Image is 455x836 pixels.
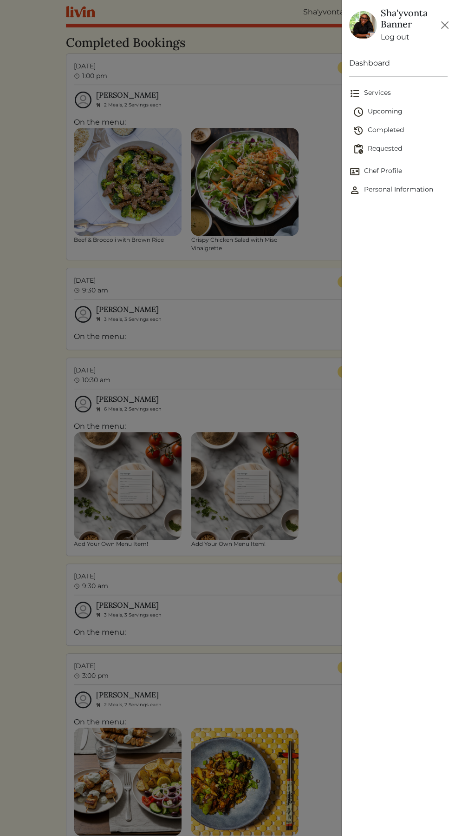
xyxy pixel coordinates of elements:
a: Personal InformationPersonal Information [349,181,448,199]
img: Personal Information [349,185,360,196]
img: history-2b446bceb7e0f53b931186bf4c1776ac458fe31ad3b688388ec82af02103cd45.svg [353,125,364,136]
button: Close [438,18,451,33]
span: Personal Information [349,185,448,196]
a: Services [349,84,448,103]
a: Dashboard [349,58,448,69]
a: Upcoming [353,103,448,121]
a: Completed [353,121,448,140]
a: Log out [381,32,438,43]
span: Upcoming [353,106,448,118]
img: Chef Profile [349,166,360,177]
img: format_list_bulleted-ebc7f0161ee23162107b508e562e81cd567eeab2455044221954b09d19068e74.svg [349,88,360,99]
a: Chef ProfileChef Profile [349,162,448,181]
img: schedule-fa401ccd6b27cf58db24c3bb5584b27dcd8bd24ae666a918e1c6b4ae8c451a22.svg [353,106,364,118]
h5: Sha'yvonta Banner [381,7,438,30]
img: pending_actions-fd19ce2ea80609cc4d7bbea353f93e2f363e46d0f816104e4e0650fdd7f915cf.svg [353,144,364,155]
img: d366a2884c9401e74fb450b916da18b8 [349,11,377,39]
span: Chef Profile [349,166,448,177]
span: Services [349,88,448,99]
span: Completed [353,125,448,136]
span: Requested [353,144,448,155]
a: Requested [353,140,448,159]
